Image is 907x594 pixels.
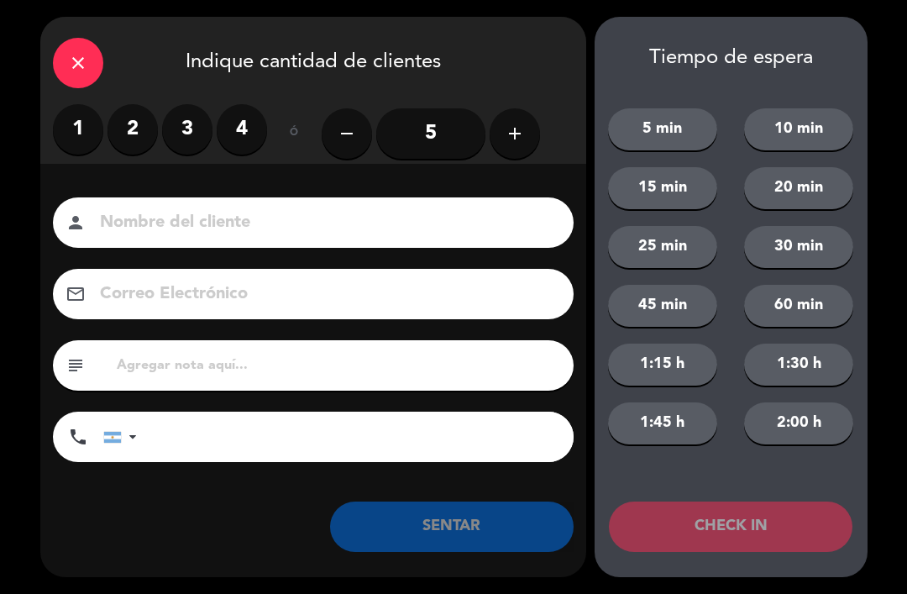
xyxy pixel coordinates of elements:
i: add [505,124,525,144]
label: 2 [107,104,158,155]
button: 10 min [744,108,853,150]
button: 5 min [608,108,717,150]
i: close [68,53,88,73]
i: person [66,213,86,233]
i: phone [68,427,88,447]
button: 60 min [744,285,853,327]
input: Nombre del cliente [98,208,552,238]
button: 30 min [744,226,853,268]
label: 3 [162,104,212,155]
button: 20 min [744,167,853,209]
button: 25 min [608,226,717,268]
label: 4 [217,104,267,155]
div: Indique cantidad de clientes [40,17,586,104]
div: ó [267,104,322,163]
button: 1:15 h [608,344,717,386]
i: email [66,284,86,304]
button: 1:45 h [608,402,717,444]
input: Correo Electrónico [98,280,552,309]
i: subject [66,355,86,376]
div: Tiempo de espera [595,46,868,71]
button: 15 min [608,167,717,209]
button: CHECK IN [609,502,852,552]
button: 1:30 h [744,344,853,386]
button: SENTAR [330,502,574,552]
i: remove [337,124,357,144]
div: Argentina: +54 [104,413,143,461]
input: Agregar nota aquí... [115,354,561,377]
button: remove [322,108,372,159]
label: 1 [53,104,103,155]
button: 45 min [608,285,717,327]
button: add [490,108,540,159]
button: 2:00 h [744,402,853,444]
